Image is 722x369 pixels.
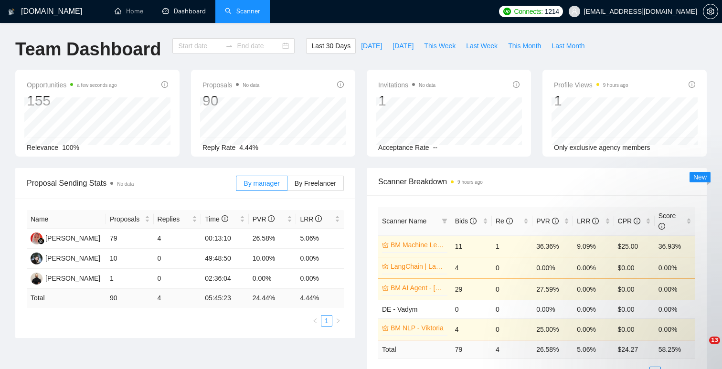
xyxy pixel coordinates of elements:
span: -- [433,144,437,151]
div: 1 [554,92,628,110]
h1: Team Dashboard [15,38,161,61]
td: 26.58% [249,229,297,249]
li: Next Page [332,315,344,327]
li: Previous Page [309,315,321,327]
td: 0 [492,300,532,318]
span: left [312,318,318,324]
td: Total [378,340,451,358]
td: 49:48:50 [201,249,249,269]
span: Last Week [466,41,498,51]
iframe: Intercom live chat [690,337,712,359]
span: info-circle [315,215,322,222]
span: info-circle [689,81,695,88]
td: 0.00% [249,269,297,289]
span: [DATE] [361,41,382,51]
span: DE - Vadym [382,306,417,313]
span: crown [382,263,389,270]
button: This Month [503,38,546,53]
span: Acceptance Rate [378,144,429,151]
td: $0.00 [614,257,655,278]
td: 10.00% [249,249,297,269]
span: info-circle [268,215,275,222]
td: 0.00% [296,269,344,289]
td: 00:13:10 [201,229,249,249]
td: 0 [451,300,492,318]
span: info-circle [634,218,640,224]
span: Opportunities [27,79,117,91]
td: 4 [492,340,532,358]
span: info-circle [222,215,228,222]
td: 4.44 % [296,289,344,307]
time: 9 hours ago [457,179,483,185]
td: 0.00% [532,300,573,318]
time: 9 hours ago [603,83,628,88]
span: [DATE] [393,41,414,51]
div: 90 [202,92,259,110]
img: upwork-logo.png [503,8,511,15]
td: 90 [106,289,154,307]
span: Reply Rate [202,144,235,151]
td: $25.00 [614,235,655,257]
td: 0 [154,249,202,269]
a: BM AI Agent - [PERSON_NAME] [391,283,446,293]
span: By Freelancer [295,179,336,187]
a: AC[PERSON_NAME] [31,234,100,242]
button: [DATE] [387,38,419,53]
td: Total [27,289,106,307]
td: 58.25 % [655,340,695,358]
span: info-circle [470,218,477,224]
span: Scanner Breakdown [378,176,695,188]
span: Scanner Name [382,217,426,225]
td: 27.59% [532,278,573,300]
td: 36.36% [532,235,573,257]
th: Replies [154,210,202,229]
span: CPR [618,217,640,225]
a: BM NLP - Viktoria [391,323,446,333]
td: 26.58 % [532,340,573,358]
span: Proposals [202,79,259,91]
button: Last 30 Days [306,38,356,53]
a: LB[PERSON_NAME] [31,254,100,262]
span: Only exclusive agency members [554,144,650,151]
span: This Month [508,41,541,51]
span: info-circle [592,218,599,224]
span: PVR [253,215,275,223]
button: right [332,315,344,327]
span: LRR [300,215,322,223]
a: setting [703,8,718,15]
span: By manager [244,179,279,187]
time: a few seconds ago [77,83,117,88]
span: info-circle [337,81,344,88]
span: Dashboard [174,7,206,15]
td: 29 [451,278,492,300]
span: crown [382,325,389,331]
td: 36.93% [655,235,695,257]
button: Last Week [461,38,503,53]
span: info-circle [513,81,520,88]
img: VS [31,273,42,285]
td: 4 [451,257,492,278]
div: 155 [27,92,117,110]
td: 4 [451,318,492,340]
td: 0.00% [655,257,695,278]
span: Last 30 Days [311,41,350,51]
div: [PERSON_NAME] [45,233,100,243]
span: Time [205,215,228,223]
span: dashboard [162,8,169,14]
img: LB [31,253,42,264]
td: 4 [154,289,202,307]
a: BM Machine Learning Engineer - [PERSON_NAME] [391,240,446,250]
span: crown [382,285,389,291]
input: Start date [178,41,222,51]
div: [PERSON_NAME] [45,273,100,284]
span: Invitations [378,79,435,91]
img: logo [8,4,15,20]
a: 1 [321,316,332,326]
span: filter [442,218,447,224]
th: Proposals [106,210,154,229]
td: 10 [106,249,154,269]
td: 79 [106,229,154,249]
span: Replies [158,214,191,224]
span: right [335,318,341,324]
